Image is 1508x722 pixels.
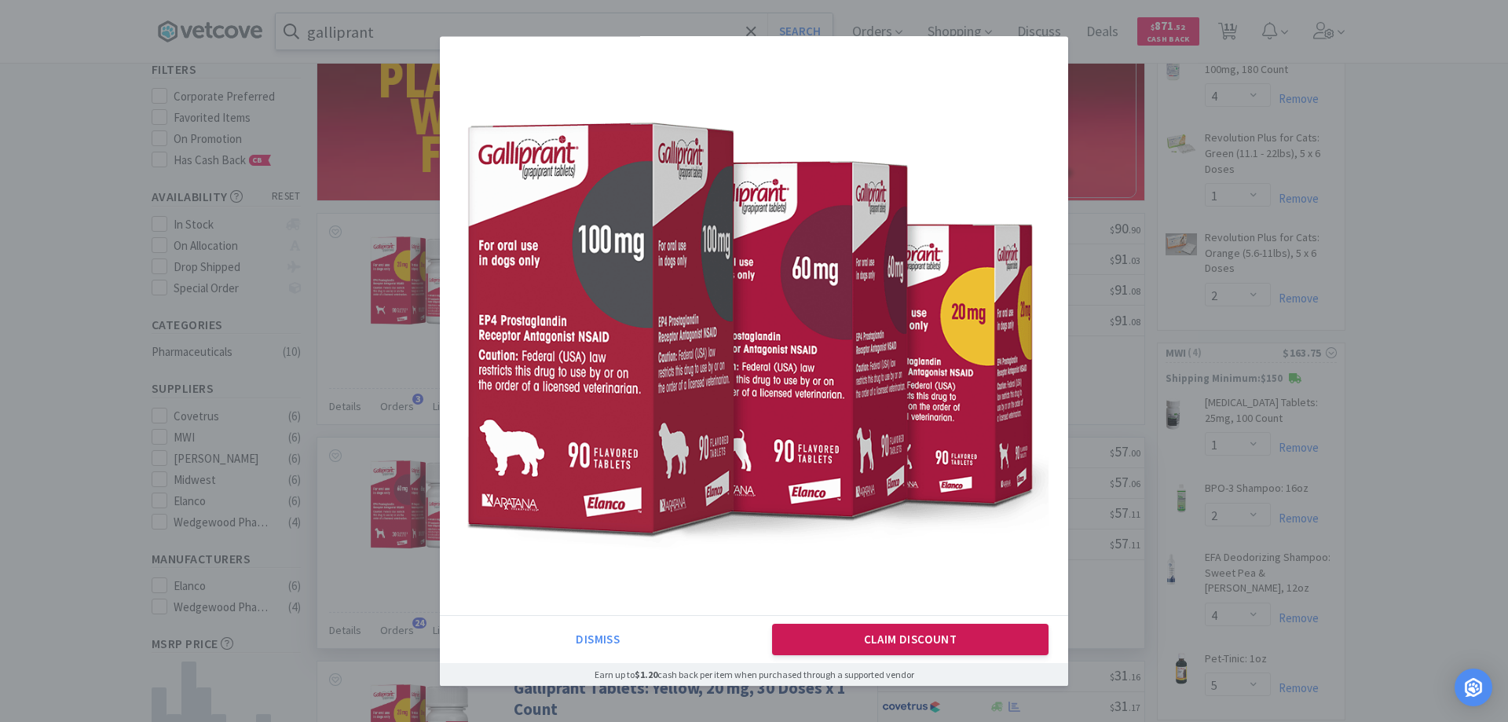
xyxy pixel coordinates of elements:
span: $1.20 [635,669,657,680]
img: creative_image [459,26,1049,615]
div: Earn up to cash back per item when purchased through a supported vendor [440,663,1068,686]
button: Claim Discount [772,624,1049,655]
button: Dismiss [459,624,737,655]
div: Open Intercom Messenger [1455,669,1492,706]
